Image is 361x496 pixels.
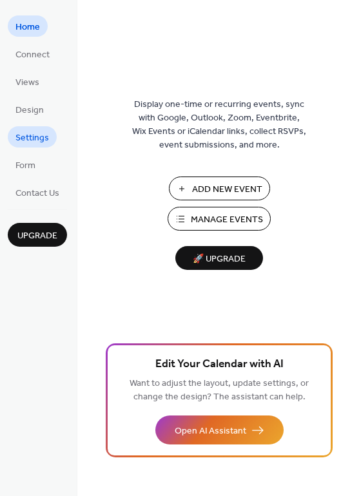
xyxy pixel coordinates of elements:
span: Connect [15,48,50,62]
button: Add New Event [169,176,270,200]
span: Display one-time or recurring events, sync with Google, Outlook, Zoom, Eventbrite, Wix Events or ... [132,98,306,152]
span: Views [15,76,39,90]
a: Contact Us [8,182,67,203]
button: Upgrade [8,223,67,247]
a: Home [8,15,48,37]
span: Settings [15,131,49,145]
span: Contact Us [15,187,59,200]
span: Design [15,104,44,117]
button: 🚀 Upgrade [175,246,263,270]
a: Settings [8,126,57,148]
span: Manage Events [191,213,263,227]
span: Upgrade [17,229,57,243]
span: Form [15,159,35,173]
span: Want to adjust the layout, update settings, or change the design? The assistant can help. [130,375,309,406]
span: Open AI Assistant [175,424,246,438]
span: 🚀 Upgrade [183,251,255,268]
a: Views [8,71,47,92]
button: Manage Events [168,207,271,231]
a: Connect [8,43,57,64]
span: Home [15,21,40,34]
span: Add New Event [192,183,262,196]
a: Design [8,99,52,120]
a: Form [8,154,43,175]
span: Edit Your Calendar with AI [155,356,284,374]
button: Open AI Assistant [155,415,284,444]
